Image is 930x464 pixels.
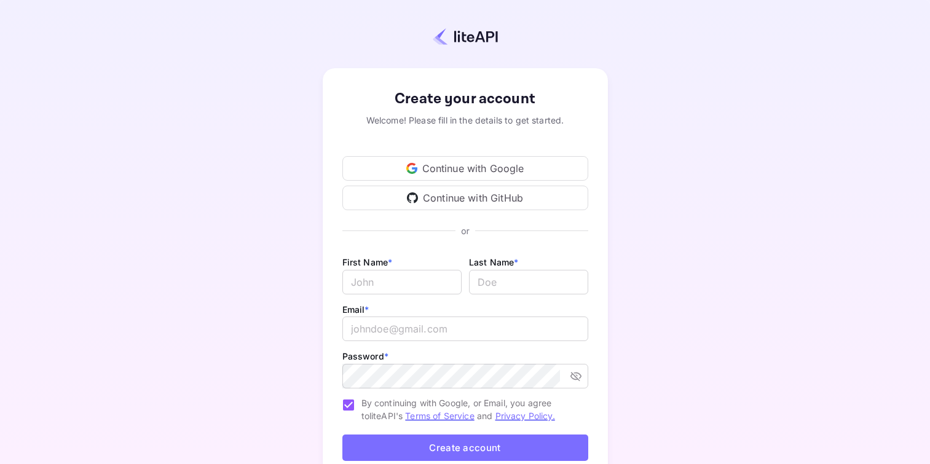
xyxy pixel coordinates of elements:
[342,304,369,315] label: Email
[565,365,587,387] button: toggle password visibility
[342,435,588,461] button: Create account
[433,28,498,45] img: liteapi
[342,257,393,267] label: First Name
[342,156,588,181] div: Continue with Google
[342,186,588,210] div: Continue with GitHub
[495,411,555,421] a: Privacy Policy.
[342,270,462,294] input: John
[469,270,588,294] input: Doe
[469,257,519,267] label: Last Name
[342,317,588,341] input: johndoe@gmail.com
[361,396,578,422] span: By continuing with Google, or Email, you agree to liteAPI's and
[342,88,588,110] div: Create your account
[342,114,588,127] div: Welcome! Please fill in the details to get started.
[405,411,474,421] a: Terms of Service
[342,351,388,361] label: Password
